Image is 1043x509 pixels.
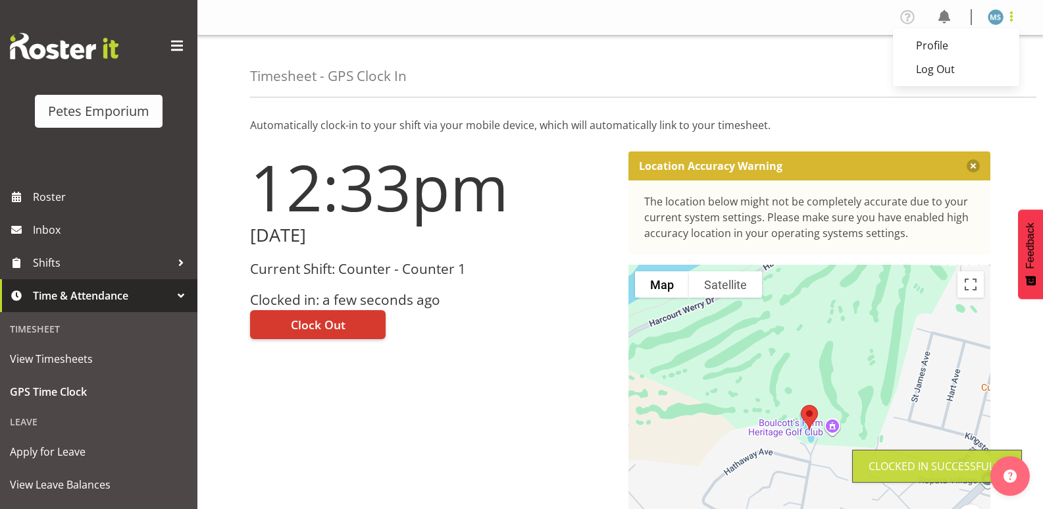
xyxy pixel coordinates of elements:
[3,342,194,375] a: View Timesheets
[33,253,171,273] span: Shifts
[1018,209,1043,299] button: Feedback - Show survey
[639,159,782,173] p: Location Accuracy Warning
[3,315,194,342] div: Timesheet
[10,349,188,369] span: View Timesheets
[250,68,407,84] h4: Timesheet - GPS Clock In
[1004,469,1017,483] img: help-xxl-2.png
[10,442,188,462] span: Apply for Leave
[33,286,171,306] span: Time & Attendance
[250,292,613,308] h3: Clocked in: a few seconds ago
[250,151,613,223] h1: 12:33pm
[3,468,194,501] a: View Leave Balances
[967,159,980,173] button: Close message
[635,271,689,298] button: Show street map
[957,271,984,298] button: Toggle fullscreen view
[250,261,613,277] h3: Current Shift: Counter - Counter 1
[291,316,345,333] span: Clock Out
[10,33,118,59] img: Rosterit website logo
[869,458,1005,474] div: Clocked in Successfully
[893,57,1019,81] a: Log Out
[689,271,762,298] button: Show satellite imagery
[893,34,1019,57] a: Profile
[48,101,149,121] div: Petes Emporium
[988,9,1004,25] img: maureen-sellwood712.jpg
[644,194,975,241] div: The location below might not be completely accurate due to your current system settings. Please m...
[3,375,194,408] a: GPS Time Clock
[250,117,990,133] p: Automatically clock-in to your shift via your mobile device, which will automatically link to you...
[3,435,194,468] a: Apply for Leave
[33,220,191,240] span: Inbox
[1025,223,1036,269] span: Feedback
[3,408,194,435] div: Leave
[10,475,188,495] span: View Leave Balances
[250,310,386,339] button: Clock Out
[10,382,188,402] span: GPS Time Clock
[250,225,613,246] h2: [DATE]
[33,187,191,207] span: Roster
